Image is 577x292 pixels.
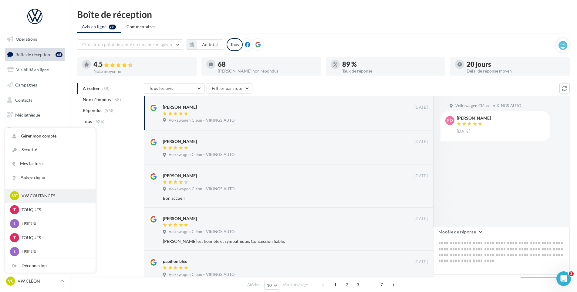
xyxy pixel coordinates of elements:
span: Volkswagen Cléon - VIKINGS AUTO [169,229,235,235]
div: [PERSON_NAME] [163,173,197,179]
div: [PERSON_NAME] est honnête et sympathique. Concession fiable. [163,238,388,244]
a: Sécurité [5,143,96,157]
div: papillon bleu [163,258,187,264]
span: Volkswagen Cléon - VIKINGS AUTO [455,103,521,109]
div: 68 [56,52,62,57]
div: 20 jours [467,61,565,68]
div: Taux de réponse [342,69,440,73]
span: [DATE] [414,173,428,179]
p: LISIEUX [22,249,88,255]
span: Volkswagen Cléon - VIKINGS AUTO [169,272,235,277]
span: Commentaires [127,24,156,30]
span: Non répondus [83,97,111,103]
a: Campagnes [4,79,66,91]
span: [DATE] [414,259,428,265]
div: Boîte de réception [77,10,570,19]
span: T [13,235,16,241]
button: Choisir un point de vente ou un code magasin [77,39,183,50]
span: (558) [105,108,115,113]
a: Médiathèque [4,109,66,121]
span: 1 [330,280,340,290]
button: Au total [187,39,223,50]
div: Note moyenne [93,69,192,73]
span: [DATE] [414,216,428,222]
span: (68) [113,97,121,102]
a: Campagnes DataOnDemand [4,159,66,177]
span: Tous [83,118,92,124]
span: résultats/page [283,282,308,288]
span: Tous les avis [149,86,174,91]
p: VW CLEON [18,278,58,284]
span: Opérations [16,36,37,42]
span: Campagnes [15,82,37,87]
span: Boîte de réception [15,52,50,57]
button: Modèle de réponse [433,227,486,237]
span: Médiathèque [15,112,40,117]
div: [PERSON_NAME] [163,138,197,144]
span: Volkswagen Cléon - VIKINGS AUTO [169,152,235,158]
span: Fd [447,117,453,124]
a: Boîte de réception68 [4,48,66,61]
div: [PERSON_NAME] non répondus [218,69,316,73]
a: VC VW CLEON [5,275,65,287]
button: Au total [197,39,223,50]
button: Tous les avis [144,83,204,93]
span: [DATE] [414,139,428,144]
a: Opérations [4,33,66,46]
button: 10 [264,281,280,290]
p: TOUQUES [22,207,88,213]
div: Tous [227,38,243,51]
span: Répondus [83,107,103,114]
a: Calendrier [4,124,66,137]
span: Afficher [247,282,261,288]
span: L [14,249,16,255]
p: VW COUTANCES [22,193,88,199]
iframe: Intercom live chat [556,271,571,286]
span: [DATE] [457,129,470,134]
button: Filtrer par note [207,83,252,93]
div: 68 [218,61,316,68]
div: Bon accueil [163,195,388,201]
span: Contacts [15,97,32,102]
span: (626) [94,119,105,124]
div: Déconnexion [5,259,96,273]
span: ... [365,280,375,290]
span: 1 [569,271,574,276]
span: Visibilité en ligne [16,67,49,72]
span: VC [8,278,14,284]
span: 10 [267,283,272,288]
div: 89 % [342,61,440,68]
div: [PERSON_NAME] [163,216,197,222]
span: VC [12,193,18,199]
a: Visibilité en ligne [4,63,66,76]
a: Contacts [4,94,66,107]
p: LISIEUX [22,221,88,227]
span: T [13,207,16,213]
div: Délai de réponse moyen [467,69,565,73]
a: PLV et print personnalisable [4,139,66,157]
span: Calendrier [15,127,35,133]
div: 4.5 [93,61,192,68]
span: 7 [377,280,386,290]
span: Volkswagen Cléon - VIKINGS AUTO [169,186,235,192]
a: Mes factures [5,157,96,171]
span: Choisir un point de vente ou un code magasin [82,42,172,47]
span: 2 [342,280,352,290]
span: L [14,221,16,227]
div: [PERSON_NAME] [163,104,197,110]
a: Gérer mon compte [5,129,96,143]
p: TOUQUES [22,235,88,241]
span: 3 [353,280,363,290]
span: Volkswagen Cléon - VIKINGS AUTO [169,118,235,123]
span: [DATE] [414,105,428,110]
a: Aide en ligne [5,171,96,184]
div: [PERSON_NAME] [457,116,491,120]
